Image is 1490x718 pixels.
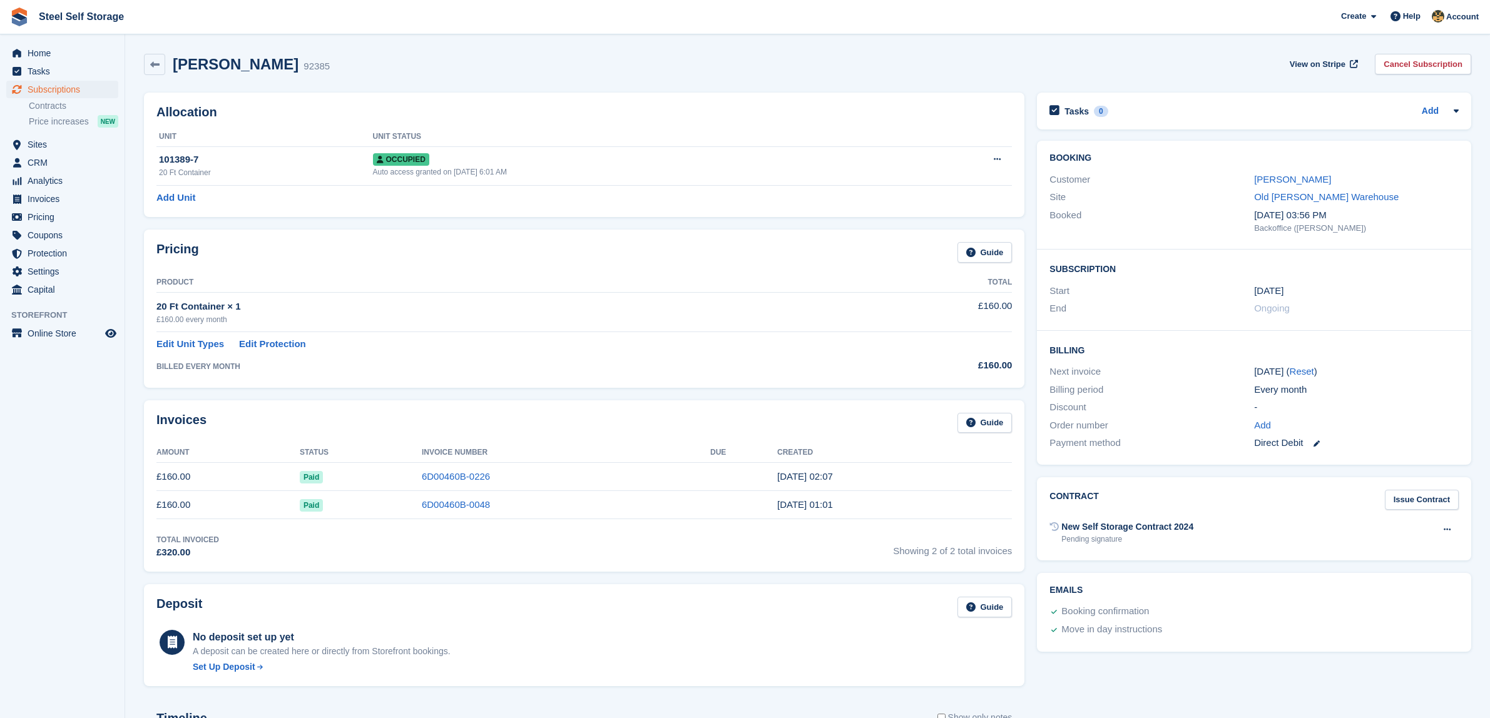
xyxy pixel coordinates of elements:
h2: Deposit [156,597,202,617]
span: Storefront [11,309,125,321]
span: Capital [28,281,103,298]
span: Ongoing [1254,303,1290,313]
a: View on Stripe [1285,54,1360,74]
span: Paid [300,499,323,512]
div: Next invoice [1049,365,1254,379]
time: 2025-07-01 00:00:00 UTC [1254,284,1283,298]
div: 20 Ft Container [159,167,373,178]
span: Home [28,44,103,62]
h2: Tasks [1064,106,1089,117]
div: Auto access granted on [DATE] 6:01 AM [373,166,908,178]
a: menu [6,245,118,262]
span: Coupons [28,226,103,244]
span: Online Store [28,325,103,342]
span: Paid [300,471,323,483]
a: 6D00460B-0226 [422,471,490,482]
h2: Allocation [156,105,1012,119]
h2: Contract [1049,490,1099,510]
div: £320.00 [156,545,219,560]
span: Help [1403,10,1421,23]
div: - [1254,400,1459,415]
a: Reset [1290,366,1314,377]
h2: Invoices [156,413,207,433]
span: Tasks [28,63,103,80]
div: Start [1049,284,1254,298]
span: Sites [28,136,103,153]
a: menu [6,263,118,280]
div: Set Up Deposit [193,660,255,674]
h2: Emails [1049,585,1459,595]
a: Steel Self Storage [34,6,129,27]
img: James Steel [1432,10,1444,23]
th: Unit [156,127,373,147]
div: Order number [1049,418,1254,433]
a: 6D00460B-0048 [422,499,490,510]
div: New Self Storage Contract 2024 [1061,520,1193,533]
th: Created [777,443,1012,463]
th: Unit Status [373,127,908,147]
div: 20 Ft Container × 1 [156,300,854,314]
div: Direct Debit [1254,436,1459,450]
td: £160.00 [854,292,1012,331]
span: Showing 2 of 2 total invoices [893,534,1012,560]
div: NEW [98,115,118,128]
th: Product [156,273,854,293]
h2: Booking [1049,153,1459,163]
a: Guide [957,597,1013,617]
a: Guide [957,242,1013,263]
a: menu [6,172,118,190]
th: Invoice Number [422,443,710,463]
span: CRM [28,154,103,171]
span: Invoices [28,190,103,208]
div: Booked [1049,208,1254,235]
a: Preview store [103,326,118,341]
div: Backoffice ([PERSON_NAME]) [1254,222,1459,235]
a: menu [6,154,118,171]
p: A deposit can be created here or directly from Storefront bookings. [193,645,451,658]
div: Payment method [1049,436,1254,450]
h2: [PERSON_NAME] [173,56,299,73]
span: Protection [28,245,103,262]
img: stora-icon-8386f47178a22dfd0bd8f6a31ec36ba5ce8667c1dd55bd0f319d3a0aa187defe.svg [10,8,29,26]
div: No deposit set up yet [193,630,451,645]
div: End [1049,301,1254,316]
a: menu [6,208,118,226]
div: Pending signature [1061,533,1193,545]
a: menu [6,190,118,208]
span: Pricing [28,208,103,226]
th: Due [710,443,777,463]
h2: Billing [1049,343,1459,356]
a: Guide [957,413,1013,433]
a: Old [PERSON_NAME] Warehouse [1254,191,1399,202]
div: 92385 [304,59,330,74]
a: menu [6,81,118,98]
div: Total Invoiced [156,534,219,545]
div: Every month [1254,383,1459,397]
a: Issue Contract [1385,490,1459,510]
div: Booking confirmation [1061,604,1149,619]
span: Price increases [29,116,89,128]
div: 0 [1094,106,1108,117]
a: Add Unit [156,191,195,205]
span: Settings [28,263,103,280]
div: £160.00 [854,358,1012,373]
a: menu [6,44,118,62]
a: Set Up Deposit [193,660,451,674]
a: menu [6,325,118,342]
div: 101389-7 [159,153,373,167]
h2: Subscription [1049,262,1459,275]
a: menu [6,63,118,80]
a: Add [1254,418,1271,433]
div: Discount [1049,400,1254,415]
div: Billing period [1049,383,1254,397]
a: Cancel Subscription [1375,54,1471,74]
a: menu [6,226,118,244]
div: Move in day instructions [1061,622,1162,637]
th: Total [854,273,1012,293]
a: Price increases NEW [29,114,118,128]
td: £160.00 [156,463,300,491]
th: Status [300,443,422,463]
span: Subscriptions [28,81,103,98]
time: 2025-07-01 00:01:20 UTC [777,499,833,510]
a: [PERSON_NAME] [1254,174,1331,185]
